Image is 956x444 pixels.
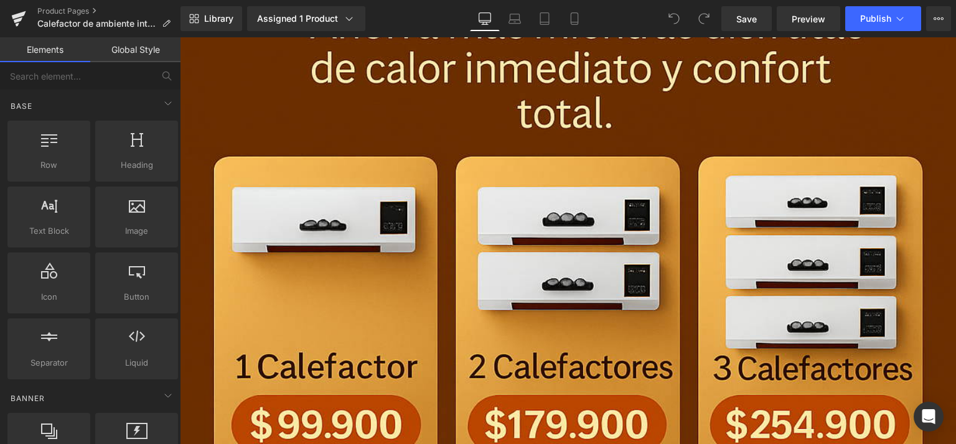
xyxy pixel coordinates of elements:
span: Banner [9,392,46,404]
a: Tablet [530,6,560,31]
div: Assigned 1 Product [257,12,355,25]
span: Preview [792,12,825,25]
button: More [926,6,951,31]
a: Laptop [500,6,530,31]
span: Heading [99,159,174,172]
span: Publish [860,14,891,24]
button: Undo [662,6,687,31]
span: Button [99,290,174,303]
a: Mobile [560,6,589,31]
a: Global Style [90,37,180,62]
div: Open Intercom Messenger [914,402,944,432]
span: Calefactor de ambiente inteligente digital [37,19,157,29]
span: Text Block [11,224,87,238]
span: Separator [11,356,87,369]
span: Image [99,224,174,238]
a: Desktop [470,6,500,31]
a: New Library [180,6,242,31]
a: Preview [777,6,840,31]
span: Save [736,12,757,25]
span: Library [204,13,233,24]
button: Redo [691,6,716,31]
a: Product Pages [37,6,180,16]
button: Publish [845,6,921,31]
span: Liquid [99,356,174,369]
span: Icon [11,290,87,303]
span: Base [9,100,34,112]
span: Row [11,159,87,172]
